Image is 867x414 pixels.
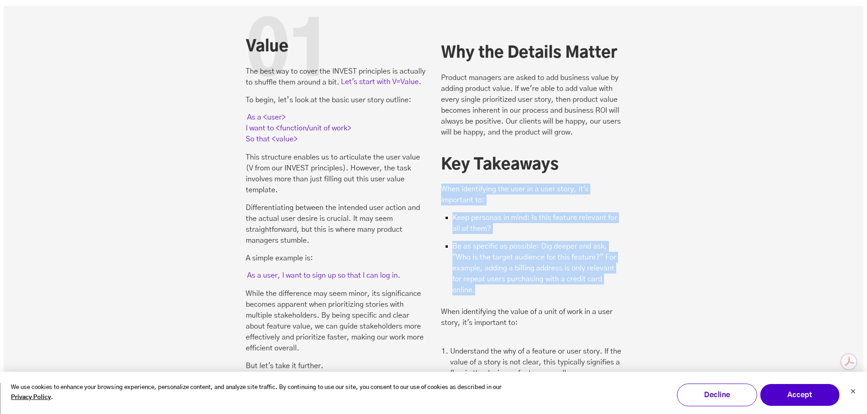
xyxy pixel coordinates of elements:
p: The best way to cover the INVEST principles is actually to shuffle them around a bit. [246,66,426,88]
button: Decline [677,384,757,406]
p: A simple example is: [246,253,426,264]
li: Understand the why of a feature or user story. If the value of a story is not clear, this typical... [450,346,621,379]
p: While the difference may seem minor, its significance becomes apparent when prioritizing stories ... [246,288,426,354]
h2: Key Takeaways [441,155,621,175]
mark: As a <user> I want to <function/unit of work> So that <value> [246,112,351,144]
p: We use cookies to enhance your browsing experience, personalize content, and analyze site traffic... [11,383,509,404]
div: 01 [246,6,330,101]
p: To begin, let’s look at the basic user story outline: [246,95,426,105]
p: This structure enables us to articulate the user value (V from our INVEST principles). However, t... [246,152,426,195]
h2: Value [246,37,426,57]
p: Product managers are asked to add business value by adding product value. If we're able to add va... [441,72,621,138]
button: Accept [760,384,840,406]
h2: Why the Details Matter [441,44,621,63]
li: Keep personas in mind: Is this feature relevant for all of them? [441,212,621,241]
button: Dismiss cookie banner [850,388,856,397]
a: Privacy Policy [11,393,51,403]
p: When identifying the value of a unit of work in a user story, it's important to: [441,306,621,328]
p: Differentiating between the intended user action and the actual user desire is crucial. It may se... [246,202,426,246]
mark: Let's start with V=Value. [340,77,423,87]
li: Be as specific as possible: Dig deeper and ask, “Who is the target audience for this feature?” Fo... [441,241,621,295]
mark: As a user, I want to sign up so that I can log in. [246,270,402,280]
p: But let's take it further. [246,360,426,371]
p: When identifying the user in a user story, it's important to: [441,184,621,205]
